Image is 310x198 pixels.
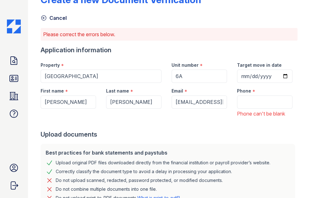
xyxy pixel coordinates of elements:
label: Phone [237,88,251,94]
div: Best practices for bank statements and paystubs [46,149,290,156]
div: Phone can't be blank [237,110,292,117]
div: Upload documents [41,130,298,139]
a: Cancel [41,14,67,22]
div: Application information [41,46,298,54]
label: Email [172,88,183,94]
label: Target move in date [237,62,282,68]
label: Last name [106,88,129,94]
p: Please correct the errors below. [43,31,295,38]
img: CE_Icon_Blue-c292c112584629df590d857e76928e9f676e5b41ef8f769ba2f05ee15b207248.png [7,20,21,33]
label: Property [41,62,60,68]
label: Unit number [172,62,199,68]
div: Correctly classify the document type to avoid a delay in processing your application. [56,168,232,175]
div: Do not combine multiple documents into one file. [56,185,157,193]
div: Upload original PDF files downloaded directly from the financial institution or payroll provider’... [56,159,270,167]
div: Do not upload scanned, redacted, password protected, or modified documents. [56,177,223,184]
label: First name [41,88,64,94]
